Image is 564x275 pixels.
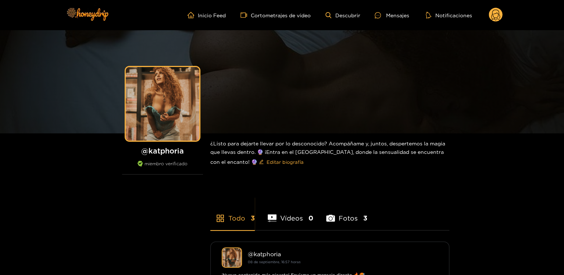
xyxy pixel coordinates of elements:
[363,214,367,222] font: 3
[259,159,264,165] span: editar
[325,12,360,18] a: Descubrir
[222,247,242,268] img: katforia
[251,214,255,222] font: 3
[339,214,358,222] font: Fotos
[240,12,311,18] a: Cortometrajes de vídeo
[228,214,245,222] font: Todo
[141,147,184,155] font: @katphoria
[386,13,409,18] font: Mensajes
[308,214,313,222] font: 0
[216,214,225,223] span: tienda de aplicaciones
[248,251,281,257] font: @katphoria
[144,161,188,166] font: miembro verificado
[280,214,303,222] font: Vídeos
[248,260,301,264] font: 08 de septiembre, 16:57 horas
[240,12,251,18] span: cámara de vídeo
[198,13,226,18] font: Inicio Feed
[257,156,305,168] button: editarEditar biografía
[188,12,198,18] span: hogar
[251,13,311,18] font: Cortometrajes de vídeo
[210,141,445,165] font: ¿Listo para dejarte llevar por lo desconocido? Acompáñame y, juntos, despertemos la magia que lle...
[188,12,226,18] a: Inicio Feed
[267,159,304,165] font: Editar biografía
[424,11,474,19] button: Notificaciones
[435,13,472,18] font: Notificaciones
[335,13,360,18] font: Descubrir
